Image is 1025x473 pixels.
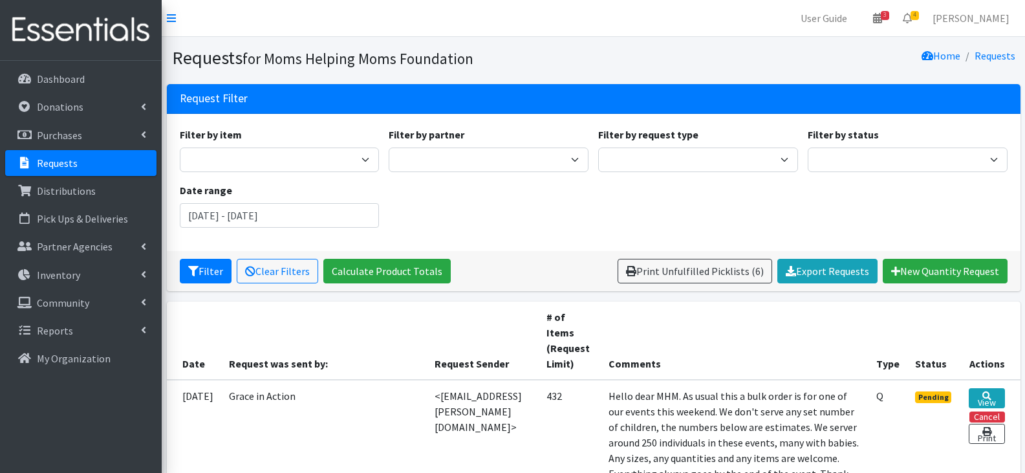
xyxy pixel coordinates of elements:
p: Requests [37,157,78,170]
p: Partner Agencies [37,240,113,253]
span: Pending [915,391,952,403]
a: 4 [892,5,922,31]
label: Filter by status [808,127,879,142]
th: Status [907,302,962,380]
a: Print [969,424,1004,444]
a: Inventory [5,262,156,288]
a: Requests [975,49,1015,62]
a: Export Requests [777,259,878,283]
p: Donations [37,100,83,113]
a: Purchases [5,122,156,148]
a: Distributions [5,178,156,204]
p: Inventory [37,269,80,281]
th: # of Items (Request Limit) [539,302,601,380]
p: Distributions [37,184,96,197]
a: Clear Filters [237,259,318,283]
p: My Organization [37,352,111,365]
label: Filter by request type [598,127,698,142]
th: Actions [961,302,1020,380]
a: Calculate Product Totals [323,259,451,283]
input: January 1, 2011 - December 31, 2011 [180,203,380,228]
a: View [969,388,1004,408]
th: Request was sent by: [221,302,427,380]
h1: Requests [172,47,589,69]
label: Date range [180,182,232,198]
th: Type [869,302,907,380]
img: HumanEssentials [5,8,156,52]
a: User Guide [790,5,858,31]
a: Donations [5,94,156,120]
a: 3 [863,5,892,31]
th: Request Sender [427,302,539,380]
a: Reports [5,318,156,344]
span: 3 [881,11,889,20]
label: Filter by item [180,127,242,142]
p: Community [37,296,89,309]
a: [PERSON_NAME] [922,5,1020,31]
p: Reports [37,324,73,337]
h3: Request Filter [180,92,248,105]
th: Comments [601,302,869,380]
a: Home [922,49,960,62]
p: Dashboard [37,72,85,85]
a: Print Unfulfilled Picklists (6) [618,259,772,283]
a: Requests [5,150,156,176]
a: Pick Ups & Deliveries [5,206,156,232]
abbr: Quantity [876,390,883,402]
a: My Organization [5,346,156,371]
a: Dashboard [5,66,156,92]
button: Cancel [969,412,1005,423]
a: Community [5,290,156,316]
span: 4 [911,11,919,20]
p: Pick Ups & Deliveries [37,212,128,225]
p: Purchases [37,129,82,142]
a: New Quantity Request [883,259,1008,283]
a: Partner Agencies [5,234,156,259]
small: for Moms Helping Moms Foundation [243,49,473,68]
button: Filter [180,259,232,283]
th: Date [167,302,221,380]
label: Filter by partner [389,127,464,142]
